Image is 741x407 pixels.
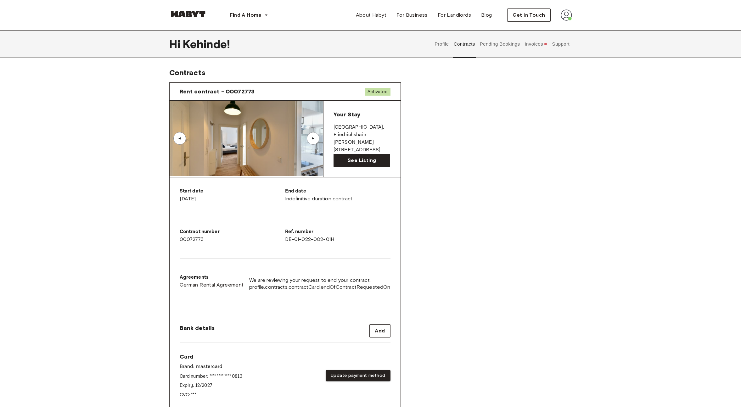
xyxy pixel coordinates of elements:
[183,37,230,51] span: Kehinde !
[561,9,572,21] img: avatar
[507,8,551,22] button: Get in Touch
[551,30,570,58] button: Support
[177,137,183,140] div: ▲
[438,11,471,19] span: For Landlords
[334,111,360,118] span: Your Stay
[453,30,476,58] button: Contracts
[180,382,242,389] p: Expiry: 12 / 2027
[334,154,390,167] a: See Listing
[180,324,215,332] span: Bank details
[180,187,285,195] p: Start date
[369,324,390,337] button: Add
[356,11,386,19] span: About Habyt
[334,124,390,139] p: [GEOGRAPHIC_DATA] , Friedrichshain
[524,30,548,58] button: Invoices
[169,68,205,77] span: Contracts
[348,157,376,164] span: See Listing
[476,9,497,21] a: Blog
[249,277,390,284] span: We are reviewing your request to end your contract.
[225,9,273,21] button: Find A Home
[481,11,492,19] span: Blog
[169,11,207,17] img: Habyt
[396,11,428,19] span: For Business
[375,327,385,335] span: Add
[285,187,390,195] p: End date
[326,370,390,382] button: Update payment method
[169,37,183,51] span: Hi
[434,30,450,58] button: Profile
[180,88,255,95] span: Rent contract - 00072773
[170,101,323,176] img: Image of the room
[391,9,433,21] a: For Business
[285,228,390,243] div: DE-01-022-002-01H
[513,11,545,19] span: Get in Touch
[180,228,285,236] p: Contract number
[285,228,390,236] p: Ref. number
[351,9,391,21] a: About Habyt
[230,11,262,19] span: Find A Home
[479,30,521,58] button: Pending Bookings
[310,137,316,140] div: ▲
[249,284,390,291] span: profile.contracts.contractCard.endOfContractRequestedOn
[433,9,476,21] a: For Landlords
[180,353,242,360] span: Card
[365,88,390,96] span: Activated
[180,187,285,203] div: [DATE]
[334,139,390,154] p: [PERSON_NAME][STREET_ADDRESS]
[432,30,572,58] div: user profile tabs
[180,363,242,371] p: Brand: mastercard
[180,228,285,243] div: 00072773
[180,281,244,289] a: German Rental Agreement
[180,274,244,281] p: Agreements
[285,187,390,203] div: Indefinitive duration contract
